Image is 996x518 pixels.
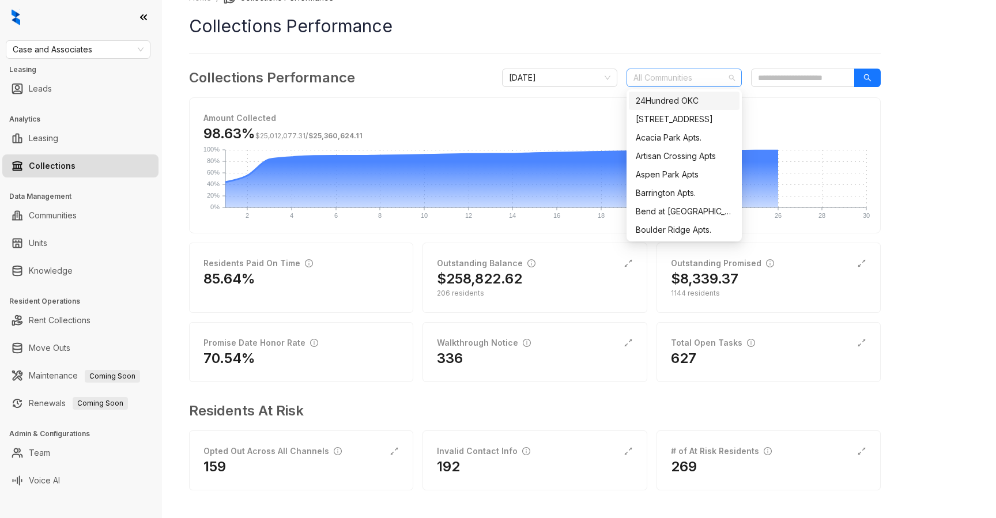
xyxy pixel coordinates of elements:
span: expand-alt [390,447,399,456]
span: expand-alt [857,259,866,268]
a: Team [29,441,50,464]
span: Coming Soon [85,370,140,383]
span: expand-alt [624,259,633,268]
h3: 98.63% [203,124,363,143]
li: Leads [2,77,159,100]
text: 14 [509,212,516,219]
span: / [255,131,363,140]
div: 206 residents [437,288,632,298]
strong: Amount Collected [203,113,276,123]
text: 2 [246,212,249,219]
a: Leads [29,77,52,100]
li: Renewals [2,392,159,415]
div: Artisan Crossing Apts [629,147,740,165]
div: Boulder Ridge Apts. [629,221,740,239]
li: Units [2,232,159,255]
li: Voice AI [2,469,159,492]
text: 100% [203,146,220,153]
li: Rent Collections [2,309,159,332]
h2: $258,822.62 [437,270,522,288]
li: Move Outs [2,336,159,360]
div: Aspen Park Apts [629,165,740,184]
div: # of At Risk Residents [671,445,772,457]
a: Communities [29,204,77,227]
text: 60% [207,169,220,176]
div: Residents Paid On Time [203,257,313,270]
a: Rent Collections [29,309,90,332]
text: 12 [465,212,472,219]
h3: Collections Performance [189,67,355,88]
span: info-circle [334,447,342,455]
text: 40% [207,180,220,187]
a: Voice AI [29,469,60,492]
div: Artisan Crossing Apts [636,150,733,162]
span: info-circle [305,259,313,267]
div: Aspen Park Apts [636,168,733,181]
span: info-circle [766,259,774,267]
a: Move Outs [29,336,70,360]
li: Maintenance [2,364,159,387]
h3: Data Management [9,191,161,202]
span: $25,360,624.11 [308,131,363,140]
a: RenewalsComing Soon [29,392,128,415]
li: Collections [2,154,159,177]
div: Acacia Park Apts. [636,131,733,144]
h2: 336 [437,349,463,368]
div: 24Hundred OKC [636,94,733,107]
div: 24Hundred OKC [629,92,740,110]
h3: Analytics [9,114,161,124]
div: Boulder Ridge Apts. [636,224,733,236]
span: info-circle [747,339,755,347]
text: 30 [863,212,870,219]
text: 6 [334,212,338,219]
div: [STREET_ADDRESS] [636,113,733,126]
text: 4 [290,212,293,219]
span: September 2025 [509,69,610,86]
h3: Resident Operations [9,296,161,307]
text: 16 [553,212,560,219]
div: Walkthrough Notice [437,336,531,349]
h3: Residents At Risk [189,400,871,421]
text: 10 [421,212,428,219]
h2: 627 [671,349,696,368]
text: 18 [598,212,605,219]
li: Team [2,441,159,464]
div: Promise Date Honor Rate [203,336,318,349]
div: Bend at [GEOGRAPHIC_DATA] [636,205,733,218]
h2: 70.54% [203,349,255,368]
h1: Collections Performance [189,13,881,39]
text: 0% [210,203,220,210]
span: expand-alt [857,338,866,347]
a: Collections [29,154,76,177]
div: 1144 residents [671,288,866,298]
text: 28 [818,212,825,219]
span: info-circle [522,447,530,455]
li: Communities [2,204,159,227]
span: search [863,74,871,82]
li: Leasing [2,127,159,150]
span: expand-alt [624,447,633,456]
text: 20% [207,192,220,199]
span: info-circle [527,259,535,267]
span: expand-alt [624,338,633,347]
span: $25,012,077.31 [255,131,305,140]
text: 26 [775,212,782,219]
li: Knowledge [2,259,159,282]
span: info-circle [310,339,318,347]
span: expand-alt [857,447,866,456]
div: Barrington Apts. [629,184,740,202]
span: Case and Associates [13,41,144,58]
text: 80% [207,157,220,164]
a: Knowledge [29,259,73,282]
h3: Leasing [9,65,161,75]
span: Coming Soon [73,397,128,410]
div: Barrington Apts. [636,187,733,199]
h2: 159 [203,457,226,476]
a: Leasing [29,127,58,150]
div: Opted Out Across All Channels [203,445,342,457]
div: Total Open Tasks [671,336,755,349]
text: 8 [378,212,382,219]
h2: 269 [671,457,697,476]
a: Units [29,232,47,255]
span: info-circle [764,447,772,455]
